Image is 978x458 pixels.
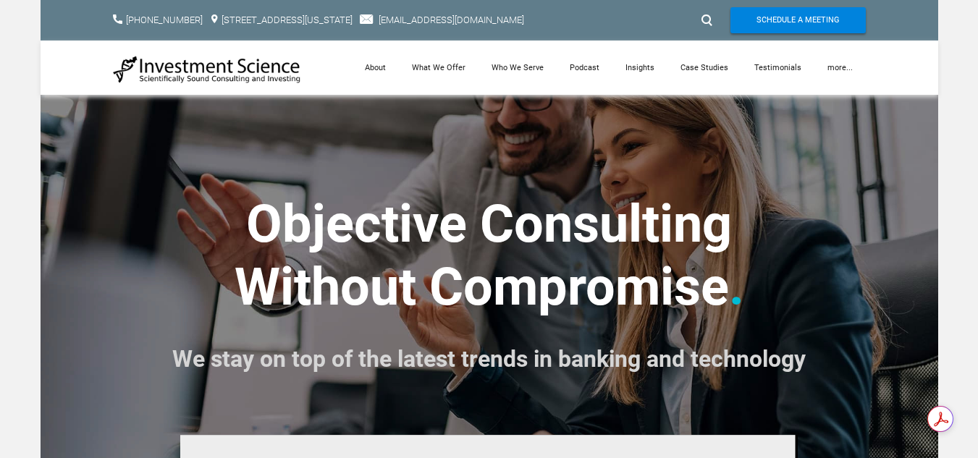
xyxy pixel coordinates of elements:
a: [EMAIL_ADDRESS][DOMAIN_NAME] [379,14,524,25]
a: [PHONE_NUMBER] [126,14,203,25]
font: We stay on top of the latest trends in banking and technology [172,345,806,373]
a: Who We Serve [479,41,557,95]
a: Schedule A Meeting [730,7,866,33]
a: What We Offer [399,41,479,95]
a: Podcast [557,41,612,95]
a: Case Studies [667,41,741,95]
span: Schedule A Meeting [756,7,840,33]
a: Testimonials [741,41,814,95]
font: . [729,256,744,318]
a: About [352,41,399,95]
img: Investment Science | NYC Consulting Services [113,55,301,84]
a: more... [814,41,866,95]
a: Insights [612,41,667,95]
a: [STREET_ADDRESS][US_STATE]​ [222,14,353,25]
strong: ​Objective Consulting ​Without Compromise [235,193,733,317]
